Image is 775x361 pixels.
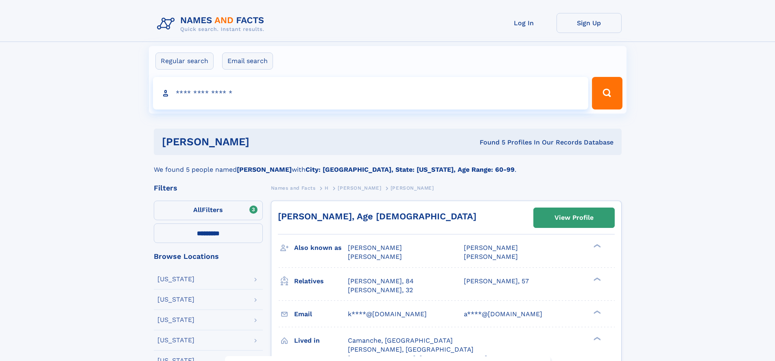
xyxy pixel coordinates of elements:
[157,317,194,323] div: [US_STATE]
[348,337,453,344] span: Camanche, [GEOGRAPHIC_DATA]
[491,13,557,33] a: Log In
[306,166,515,173] b: City: [GEOGRAPHIC_DATA], State: [US_STATE], Age Range: 60-99
[534,208,614,228] a: View Profile
[237,166,292,173] b: [PERSON_NAME]
[555,208,594,227] div: View Profile
[592,309,601,315] div: ❯
[325,185,329,191] span: H
[464,253,518,260] span: [PERSON_NAME]
[391,185,434,191] span: [PERSON_NAME]
[154,253,263,260] div: Browse Locations
[325,183,329,193] a: H
[338,185,381,191] span: [PERSON_NAME]
[592,77,622,109] button: Search Button
[153,77,589,109] input: search input
[348,244,402,252] span: [PERSON_NAME]
[222,53,273,70] label: Email search
[162,137,365,147] h1: [PERSON_NAME]
[294,274,348,288] h3: Relatives
[157,276,194,282] div: [US_STATE]
[365,138,613,147] div: Found 5 Profiles In Our Records Database
[271,183,316,193] a: Names and Facts
[155,53,214,70] label: Regular search
[557,13,622,33] a: Sign Up
[348,346,474,353] span: [PERSON_NAME], [GEOGRAPHIC_DATA]
[157,296,194,303] div: [US_STATE]
[464,244,518,252] span: [PERSON_NAME]
[154,184,263,192] div: Filters
[348,286,413,295] a: [PERSON_NAME], 32
[294,241,348,255] h3: Also known as
[278,211,476,221] a: [PERSON_NAME], Age [DEMOGRAPHIC_DATA]
[294,307,348,321] h3: Email
[592,243,601,249] div: ❯
[338,183,381,193] a: [PERSON_NAME]
[294,334,348,348] h3: Lived in
[157,337,194,343] div: [US_STATE]
[193,206,202,214] span: All
[348,277,414,286] a: [PERSON_NAME], 84
[154,155,622,175] div: We found 5 people named with .
[348,253,402,260] span: [PERSON_NAME]
[592,276,601,282] div: ❯
[592,336,601,341] div: ❯
[464,277,529,286] a: [PERSON_NAME], 57
[154,201,263,220] label: Filters
[154,13,271,35] img: Logo Names and Facts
